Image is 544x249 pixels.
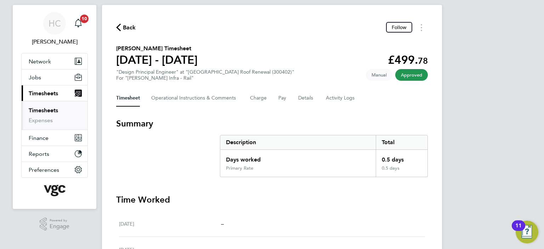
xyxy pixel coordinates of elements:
span: Preferences [29,166,59,173]
a: Go to home page [21,185,88,196]
button: Charge [250,90,267,107]
span: Finance [29,135,49,141]
img: vgcgroup-logo-retina.png [44,185,66,196]
button: Preferences [22,162,87,177]
span: Network [29,58,51,65]
a: 10 [71,12,85,35]
button: Activity Logs [326,90,356,107]
button: Back [116,23,136,32]
div: [DATE] [119,220,221,228]
app-decimal: £499. [388,53,428,67]
div: Primary Rate [226,165,253,171]
span: – [221,220,224,227]
span: 10 [80,15,89,23]
button: Jobs [22,69,87,85]
span: Heena Chatrath [21,38,88,46]
button: Details [298,90,314,107]
button: Operational Instructions & Comments [151,90,239,107]
div: 0.5 days [376,165,427,177]
button: Reports [22,146,87,162]
a: Expenses [29,117,53,124]
button: Pay [278,90,287,107]
span: 78 [418,56,428,66]
nav: Main navigation [13,5,96,209]
span: Back [123,23,136,32]
h3: Time Worked [116,194,428,205]
button: Timesheets Menu [415,22,428,33]
a: HC[PERSON_NAME] [21,12,88,46]
span: Timesheets [29,90,58,97]
h2: [PERSON_NAME] Timesheet [116,44,198,53]
a: Powered byEngage [40,217,70,231]
button: Finance [22,130,87,146]
div: Total [376,135,427,149]
div: "Design Principal Engineer" at "[GEOGRAPHIC_DATA] Roof Renewal (300402)" [116,69,294,81]
div: Summary [220,135,428,177]
button: Network [22,53,87,69]
div: Description [220,135,376,149]
span: This timesheet has been approved. [395,69,428,81]
button: Open Resource Center, 11 new notifications [516,221,538,243]
button: Follow [386,22,412,33]
div: Timesheets [22,101,87,130]
span: This timesheet was manually created. [366,69,392,81]
span: HC [49,19,61,28]
span: Reports [29,151,49,157]
span: Powered by [50,217,69,223]
h3: Summary [116,118,428,129]
h1: [DATE] - [DATE] [116,53,198,67]
button: Timesheets [22,85,87,101]
div: 11 [515,226,522,235]
a: Timesheets [29,107,58,114]
div: Days worked [220,150,376,165]
button: Timesheet [116,90,140,107]
div: 0.5 days [376,150,427,165]
span: Jobs [29,74,41,81]
span: Engage [50,223,69,230]
div: For "[PERSON_NAME] Infra - Rail" [116,75,294,81]
span: Follow [392,24,407,30]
